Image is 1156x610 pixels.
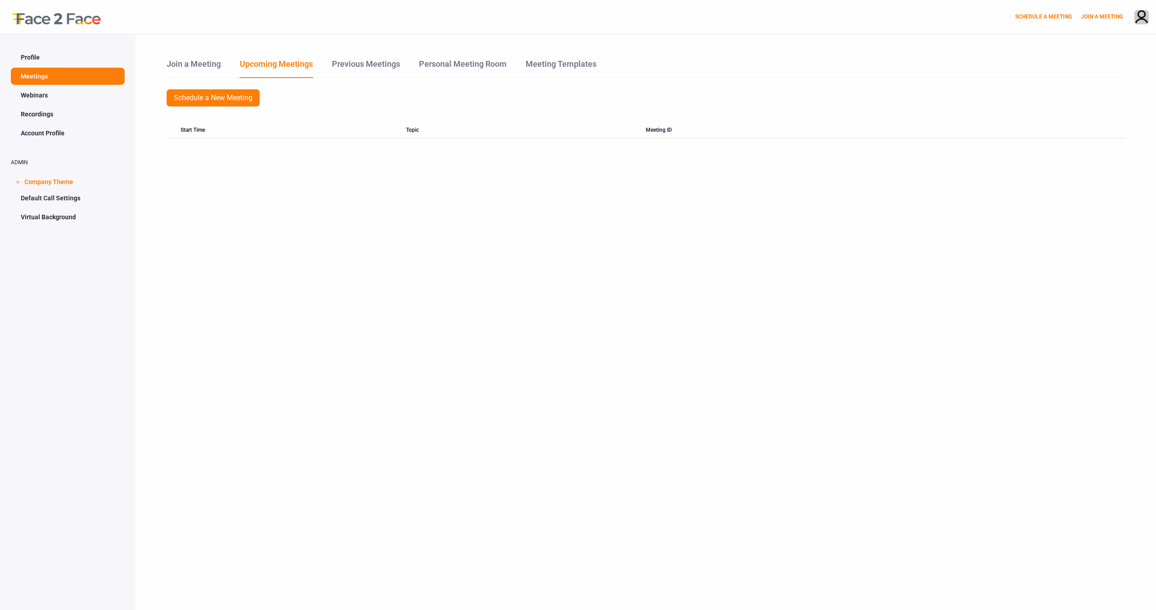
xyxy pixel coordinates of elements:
[11,68,125,85] a: Meetings
[11,49,125,66] a: Profile
[166,58,221,77] a: Join a Meeting
[11,208,125,226] a: Virtual Background
[24,172,73,189] span: Company Theme
[1015,14,1072,20] a: SCHEDULE A MEETING
[419,58,507,77] a: Personal Meeting Room
[1135,10,1148,25] img: avatar.710606db.png
[11,87,125,104] a: Webinars
[646,122,886,139] div: Meeting ID
[239,58,313,78] a: Upcoming Meetings
[525,58,597,77] a: Meeting Templates
[1081,14,1123,20] a: JOIN A MEETING
[11,189,125,207] a: Default Call Settings
[11,106,125,123] a: Recordings
[11,160,125,166] h2: ADMIN
[166,122,406,139] div: Start Time
[406,122,646,139] div: Topic
[13,180,22,184] span: >
[331,58,401,77] a: Previous Meetings
[166,89,260,107] a: Schedule a New Meeting
[11,125,125,142] a: Account Profile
